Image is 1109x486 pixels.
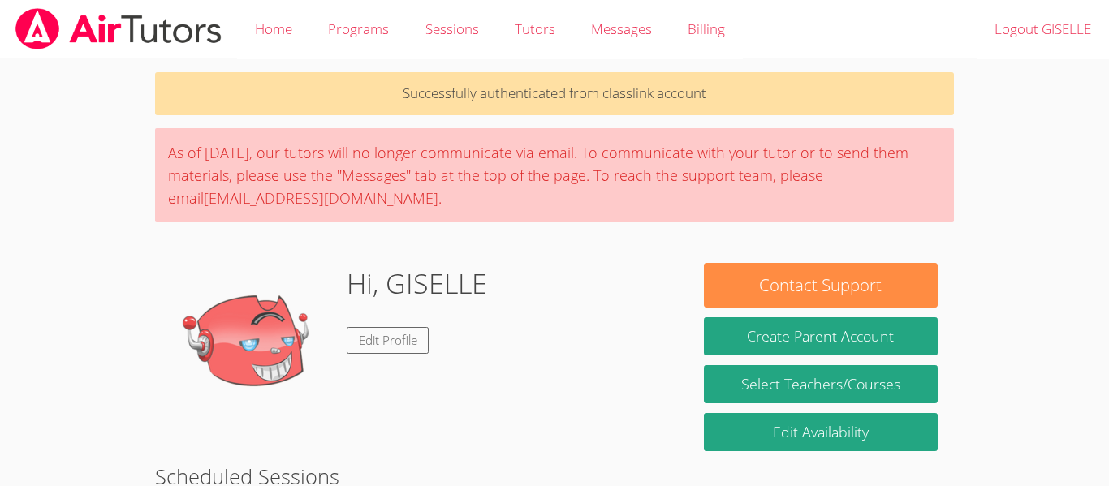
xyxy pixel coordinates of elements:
[155,72,954,115] p: Successfully authenticated from classlink account
[155,128,954,222] div: As of [DATE], our tutors will no longer communicate via email. To communicate with your tutor or ...
[591,19,652,38] span: Messages
[171,263,334,425] img: default.png
[704,413,938,451] a: Edit Availability
[704,317,938,355] button: Create Parent Account
[347,327,429,354] a: Edit Profile
[347,263,487,304] h1: Hi, GISELLE
[14,8,223,49] img: airtutors_banner-c4298cdbf04f3fff15de1276eac7730deb9818008684d7c2e4769d2f7ddbe033.png
[704,365,938,403] a: Select Teachers/Courses
[704,263,938,308] button: Contact Support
